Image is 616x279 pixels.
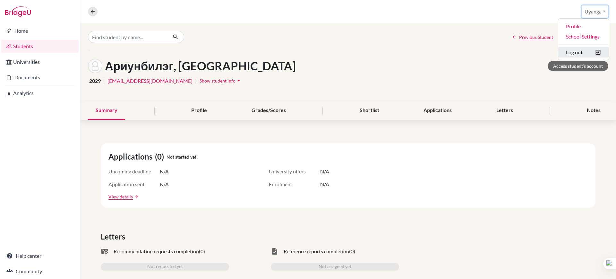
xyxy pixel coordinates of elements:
span: Not assigned yet [319,263,351,271]
img: Bridge-U [5,6,31,17]
a: Home [1,24,79,37]
span: Show student info [200,78,235,83]
div: Applications [416,101,459,120]
a: Universities [1,56,79,68]
span: | [103,77,105,85]
div: Notes [579,101,608,120]
button: Show student infoarrow_drop_down [199,76,242,86]
span: Enrolment [269,180,320,188]
a: Students [1,40,79,53]
span: Application sent [108,180,160,188]
a: arrow_forward [133,195,139,199]
span: Not started yet [167,153,196,160]
span: 2029 [89,77,101,85]
span: mark_email_read [101,248,108,255]
div: Shortlist [352,101,387,120]
span: N/A [320,168,329,175]
span: Reference reports completion [284,248,349,255]
span: N/A [320,180,329,188]
span: Letters [101,231,128,242]
span: Recommendation requests completion [114,248,199,255]
span: Previous Student [519,34,553,40]
span: Upcoming deadline [108,168,160,175]
h1: Ариунбилэг, [GEOGRAPHIC_DATA] [105,59,296,73]
a: Documents [1,71,79,84]
button: Log out [558,47,609,57]
span: Not requested yet [147,263,183,271]
img: БАДРАЛ Ариунбилэг's avatar [88,59,102,73]
a: Previous Student [512,34,553,40]
a: Help center [1,249,79,262]
input: Find student by name... [88,31,167,43]
a: Community [1,265,79,278]
div: Grades/Scores [244,101,294,120]
a: Access student's account [548,61,608,71]
a: View details [108,193,133,200]
div: Summary [88,101,125,120]
span: N/A [160,168,169,175]
button: Uyanga [582,5,608,18]
a: Profile [558,21,609,31]
span: (0) [349,248,355,255]
span: University offers [269,168,320,175]
span: (0) [155,151,167,162]
div: Letters [489,101,521,120]
a: School Settings [558,31,609,42]
a: Analytics [1,87,79,100]
span: N/A [160,180,169,188]
span: Applications [108,151,155,162]
div: Profile [184,101,215,120]
span: | [195,77,197,85]
i: arrow_drop_down [235,77,242,84]
span: task [271,248,278,255]
ul: Uyanga [558,18,609,60]
a: [EMAIL_ADDRESS][DOMAIN_NAME] [107,77,193,85]
span: (0) [199,248,205,255]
